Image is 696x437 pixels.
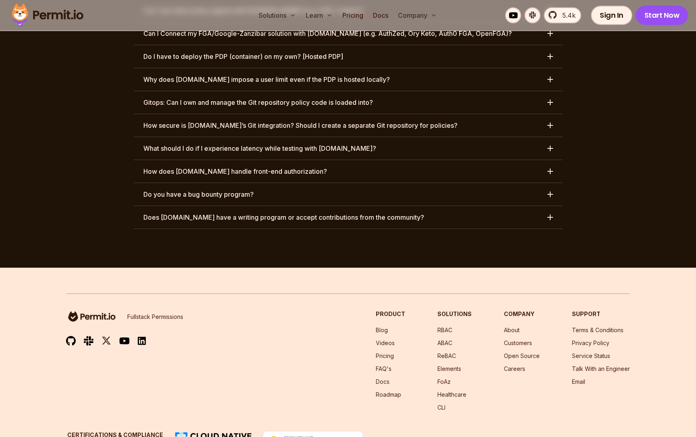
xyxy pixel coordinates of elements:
h3: How does [DOMAIN_NAME] handle front-end authorization? [143,166,327,176]
h3: Support [572,310,630,318]
h3: Why does [DOMAIN_NAME] impose a user limit even if the PDP is hosted locally? [143,75,390,84]
button: Do I have to deploy the PDP (container) on my own? [Hosted PDP] [134,45,563,68]
h3: Do I have to deploy the PDP (container) on my own? [Hosted PDP] [143,52,343,61]
button: How does [DOMAIN_NAME] handle front-end authorization? [134,160,563,183]
button: Why does [DOMAIN_NAME] impose a user limit even if the PDP is hosted locally? [134,68,563,91]
span: 5.4k [557,10,576,20]
a: Videos [376,339,395,346]
img: Permit logo [8,2,87,29]
h3: Do you have a bug bounty program? [143,189,254,199]
a: Blog [376,327,388,333]
img: twitter [101,336,111,346]
h3: How secure is [DOMAIN_NAME]’s Git integration? Should I create a separate Git repository for poli... [143,121,458,130]
a: 5.4k [544,7,581,23]
img: github [66,336,76,346]
img: linkedin [138,336,146,345]
a: Pricing [376,352,394,359]
h3: Can I Connect my FGA/Google-Zanzibar solution with [DOMAIN_NAME] (e.g. AuthZed, Ory Keto, Auth0 F... [143,29,512,38]
a: Service Status [572,352,610,359]
a: RBAC [437,327,452,333]
a: Privacy Policy [572,339,609,346]
a: Sign In [591,6,632,25]
button: Learn [302,7,336,23]
a: Pricing [339,7,367,23]
a: Start Now [636,6,688,25]
a: FoAz [437,378,451,385]
a: About [504,327,520,333]
a: Elements [437,365,461,372]
h3: What should I do if I experience latency while testing with [DOMAIN_NAME]? [143,144,376,153]
button: Gitops: Can I own and manage the Git repository policy code is loaded into? [134,91,563,114]
button: Can I Connect my FGA/Google-Zanzibar solution with [DOMAIN_NAME] (e.g. AuthZed, Ory Keto, Auth0 F... [134,22,563,45]
a: FAQ's [376,365,391,372]
button: Solutions [255,7,299,23]
h3: Company [504,310,540,318]
img: slack [84,335,93,346]
a: Open Source [504,352,540,359]
a: Customers [504,339,532,346]
a: Terms & Conditions [572,327,623,333]
a: Talk With an Engineer [572,365,630,372]
button: Company [395,7,440,23]
a: Docs [370,7,391,23]
img: logo [66,310,118,323]
h3: Gitops: Can I own and manage the Git repository policy code is loaded into? [143,98,373,107]
a: Healthcare [437,391,466,398]
h3: Solutions [437,310,472,318]
a: ReBAC [437,352,456,359]
a: Email [572,378,585,385]
a: CLI [437,404,445,411]
button: How secure is [DOMAIN_NAME]’s Git integration? Should I create a separate Git repository for poli... [134,114,563,137]
p: Fullstack Permissions [127,313,183,321]
a: Docs [376,378,389,385]
button: Do you have a bug bounty program? [134,183,563,206]
img: youtube [119,336,130,345]
h3: Does [DOMAIN_NAME] have a writing program or accept contributions from the community? [143,212,424,222]
a: ABAC [437,339,452,346]
button: Does [DOMAIN_NAME] have a writing program or accept contributions from the community? [134,206,563,229]
a: Roadmap [376,391,401,398]
a: Careers [504,365,525,372]
h3: Product [376,310,405,318]
button: What should I do if I experience latency while testing with [DOMAIN_NAME]? [134,137,563,160]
